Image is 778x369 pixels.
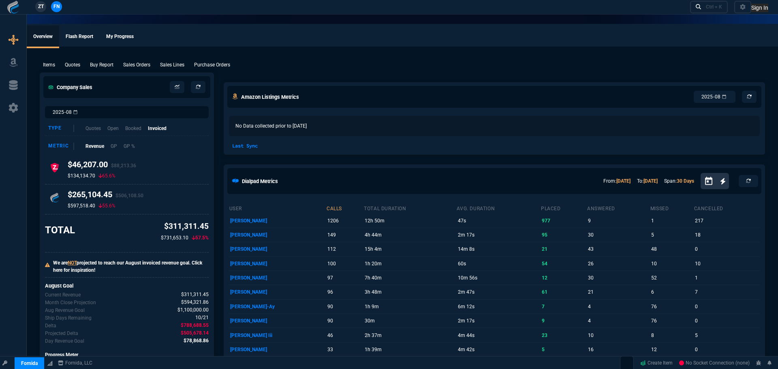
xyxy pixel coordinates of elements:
[542,330,586,341] p: 23
[230,330,325,341] p: [PERSON_NAME] Iii
[588,258,648,269] p: 26
[230,272,325,284] p: [PERSON_NAME]
[45,307,85,314] p: Company Revenue Goal for Aug.
[229,202,326,213] th: user
[695,301,759,312] p: 0
[123,61,150,68] p: Sales Orders
[542,258,586,269] p: 54
[695,272,759,284] p: 1
[124,143,135,150] p: GP %
[679,360,750,366] span: No Socket Connection (none)
[542,286,586,298] p: 61
[230,286,325,298] p: [PERSON_NAME]
[230,229,325,241] p: [PERSON_NAME]
[241,93,299,101] h5: Amazon Listings Metrics
[45,291,81,299] p: Revenue for Aug.
[181,299,209,306] span: Uses current month's data to project the month's close.
[45,322,56,329] p: The difference between the current month's Revenue and the goal.
[45,314,92,322] p: Out of 21 ship days in Aug - there are 10 remaining.
[45,351,209,358] p: Progress Meter
[195,314,209,322] span: Out of 21 ship days in Aug - there are 10 remaining.
[45,224,75,236] h3: TOTAL
[65,61,80,68] p: Quotes
[541,202,587,213] th: placed
[45,283,209,289] h6: August Goal
[230,344,325,355] p: [PERSON_NAME]
[192,234,209,241] p: 57.5%
[188,314,209,322] p: spec.value
[27,26,59,48] a: Overview
[651,344,692,355] p: 12
[695,286,759,298] p: 7
[85,125,101,132] p: Quotes
[173,322,209,329] p: spec.value
[68,160,136,173] h4: $46,207.00
[181,329,209,337] span: The difference between the current month's Revenue goal and projected month-end.
[704,175,720,187] button: Open calendar
[45,299,96,306] p: Uses current month's data to project the month's close.
[161,234,188,241] p: $731,653.10
[38,3,44,10] span: ZT
[458,272,539,284] p: 10m 56s
[651,243,692,255] p: 48
[695,258,759,269] p: 10
[173,291,209,299] p: spec.value
[651,229,692,241] p: 5
[230,315,325,326] p: [PERSON_NAME]
[365,215,455,226] p: 12h 50m
[327,344,362,355] p: 33
[177,306,209,314] span: Company Revenue Goal for Aug.
[651,315,692,326] p: 76
[68,203,95,209] p: $597,518.40
[588,215,648,226] p: 9
[365,258,455,269] p: 1h 20m
[176,337,209,345] p: spec.value
[588,272,648,284] p: 30
[90,61,113,68] p: Buy Report
[327,272,362,284] p: 97
[637,357,676,369] a: Create Item
[458,286,539,298] p: 2m 47s
[458,258,539,269] p: 60s
[98,203,115,209] p: 55.6%
[588,286,648,298] p: 21
[363,202,456,213] th: total duration
[643,178,658,184] a: [DATE]
[48,143,74,150] div: Metric
[98,173,115,179] p: 65.6%
[111,143,117,150] p: GP
[125,125,141,132] p: Booked
[542,272,586,284] p: 12
[173,329,209,337] p: spec.value
[706,4,722,10] div: Ctrl + K
[651,258,692,269] p: 10
[45,337,84,345] p: Delta divided by the remaining ship days.
[173,299,209,306] p: spec.value
[651,286,692,298] p: 6
[603,177,631,185] p: From:
[148,125,167,132] p: Invoiced
[107,125,119,132] p: Open
[59,26,100,48] a: Flash Report
[181,322,209,329] span: The difference between the current month's Revenue and the goal.
[111,163,136,169] span: $88,213.36
[365,286,455,298] p: 3h 48m
[695,229,759,241] p: 18
[458,243,539,255] p: 14m 8s
[695,330,759,341] p: 5
[677,178,694,184] a: 30 Days
[458,301,539,312] p: 6m 12s
[327,330,362,341] p: 46
[542,315,586,326] p: 9
[365,301,455,312] p: 1h 9m
[327,229,362,241] p: 149
[229,116,760,136] p: No Data collected prior to [DATE]
[664,177,694,185] p: Span:
[85,143,104,150] p: Revenue
[588,243,648,255] p: 43
[588,315,648,326] p: 4
[542,215,586,226] p: 977
[651,272,692,284] p: 52
[588,301,648,312] p: 4
[587,202,650,213] th: answered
